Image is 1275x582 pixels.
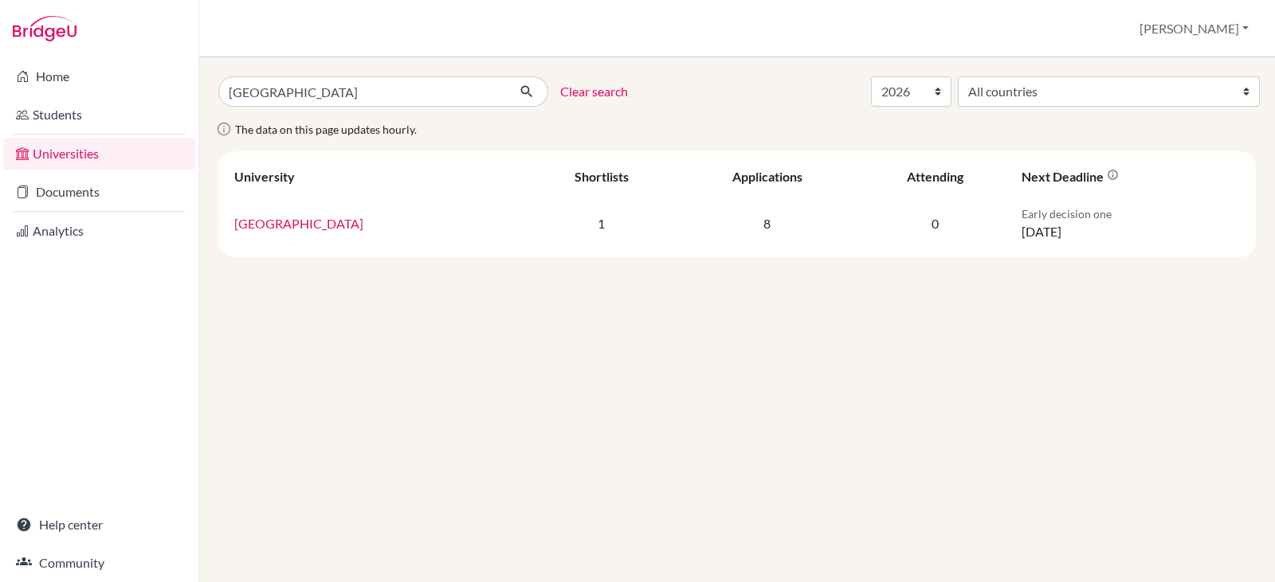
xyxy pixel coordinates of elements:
a: Community [3,547,195,579]
a: [GEOGRAPHIC_DATA] [234,216,363,231]
td: [DATE] [1012,196,1249,251]
a: Students [3,99,195,131]
a: Analytics [3,215,195,247]
td: 8 [677,196,858,251]
a: Home [3,61,195,92]
div: Applications [732,169,802,184]
th: University [225,158,527,196]
a: Universities [3,138,195,170]
a: Documents [3,176,195,208]
td: 1 [527,196,676,251]
td: 0 [858,196,1013,251]
input: Search all universities [218,76,507,107]
a: Clear search [560,82,628,101]
button: [PERSON_NAME] [1132,14,1256,44]
a: Help center [3,509,195,541]
p: Early decision one [1022,205,1240,222]
span: The data on this page updates hourly. [235,123,417,136]
img: Bridge-U [13,16,76,41]
div: Attending [907,169,963,184]
div: Shortlists [575,169,629,184]
div: Next deadline [1022,169,1119,184]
